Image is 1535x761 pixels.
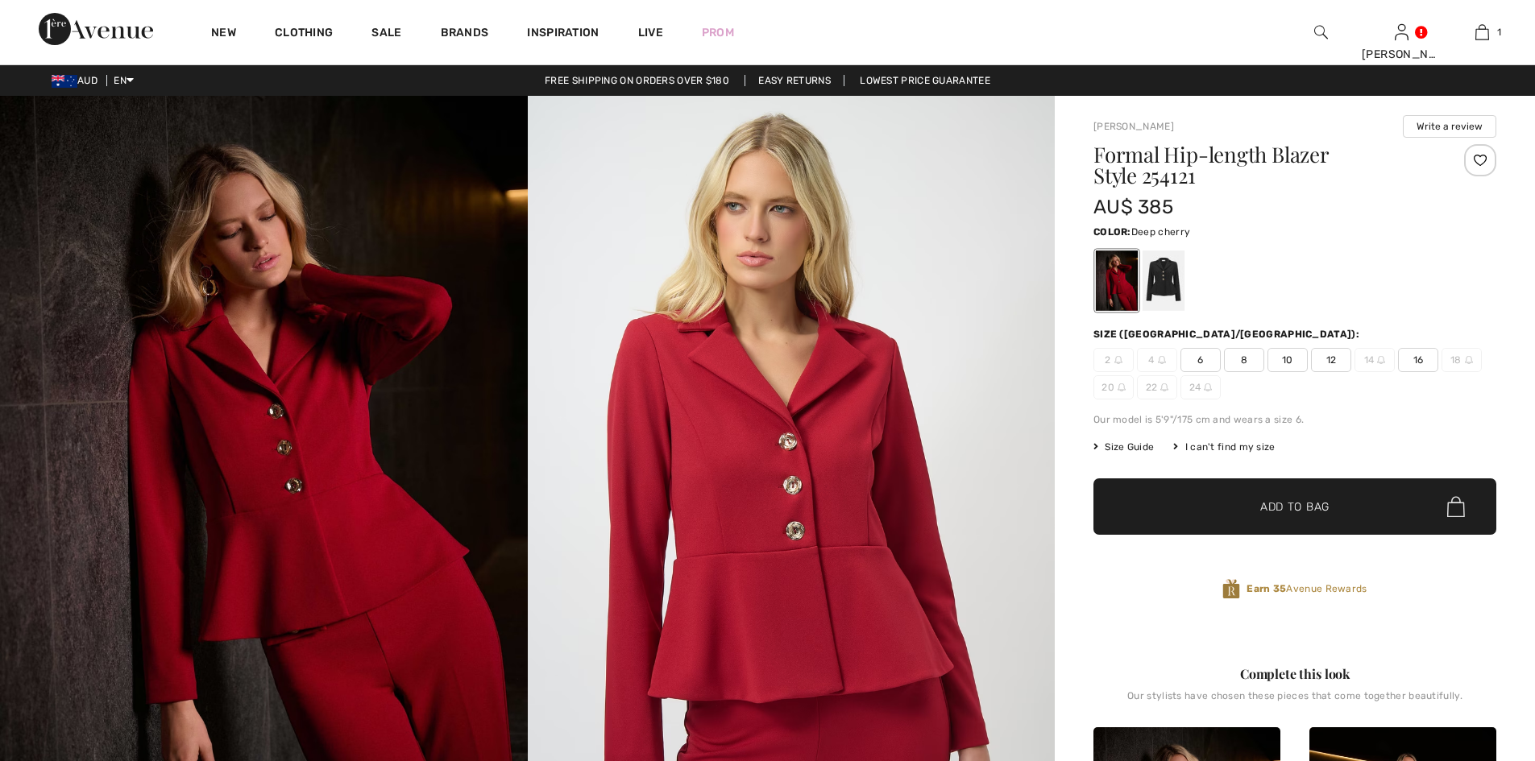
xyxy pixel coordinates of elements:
[1131,226,1190,238] span: Deep cherry
[1247,583,1286,594] strong: Earn 35
[1093,412,1496,427] div: Our model is 5'9"/175 cm and wears a size 6.
[1180,348,1221,372] span: 6
[532,75,742,86] a: Free shipping on orders over $180
[745,75,844,86] a: Easy Returns
[1137,375,1177,399] span: 22
[52,75,77,88] img: Australian Dollar
[1093,440,1154,454] span: Size Guide
[702,24,734,41] a: Prom
[1093,375,1134,399] span: 20
[1224,348,1264,372] span: 8
[211,26,236,43] a: New
[39,13,153,45] img: 1ère Avenue
[1173,440,1275,454] div: I can't find my size
[1093,121,1174,132] a: [PERSON_NAME]
[275,26,333,43] a: Clothing
[1093,478,1496,535] button: Add to Bag
[371,26,401,43] a: Sale
[114,75,134,86] span: EN
[1204,383,1212,391] img: ring-m.svg
[1442,23,1521,42] a: 1
[1314,23,1328,42] img: search the website
[1497,25,1501,39] span: 1
[1137,348,1177,372] span: 4
[1093,690,1496,714] div: Our stylists have chosen these pieces that come together beautifully.
[52,75,104,86] span: AUD
[1247,581,1367,596] span: Avenue Rewards
[1093,327,1363,341] div: Size ([GEOGRAPHIC_DATA]/[GEOGRAPHIC_DATA]):
[1395,24,1408,39] a: Sign In
[1398,348,1438,372] span: 16
[1093,196,1173,218] span: AU$ 385
[638,24,663,41] a: Live
[1096,250,1138,311] div: Deep cherry
[1362,46,1441,63] div: [PERSON_NAME]
[1143,250,1184,311] div: Black
[1093,144,1429,186] h1: Formal Hip-length Blazer Style 254121
[1267,348,1308,372] span: 10
[1114,356,1122,364] img: ring-m.svg
[1118,383,1126,391] img: ring-m.svg
[1180,375,1221,399] span: 24
[1158,356,1166,364] img: ring-m.svg
[1475,23,1489,42] img: My Bag
[1093,664,1496,684] div: Complete this look
[1442,348,1482,372] span: 18
[1395,23,1408,42] img: My Info
[1311,348,1351,372] span: 12
[1355,348,1395,372] span: 14
[1160,383,1168,391] img: ring-m.svg
[1377,356,1385,364] img: ring-m.svg
[1260,498,1330,515] span: Add to Bag
[1222,578,1240,600] img: Avenue Rewards
[1403,115,1496,138] button: Write a review
[1093,348,1134,372] span: 2
[1447,496,1465,517] img: Bag.svg
[847,75,1003,86] a: Lowest Price Guarantee
[441,26,489,43] a: Brands
[1465,356,1473,364] img: ring-m.svg
[1093,226,1131,238] span: Color:
[527,26,599,43] span: Inspiration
